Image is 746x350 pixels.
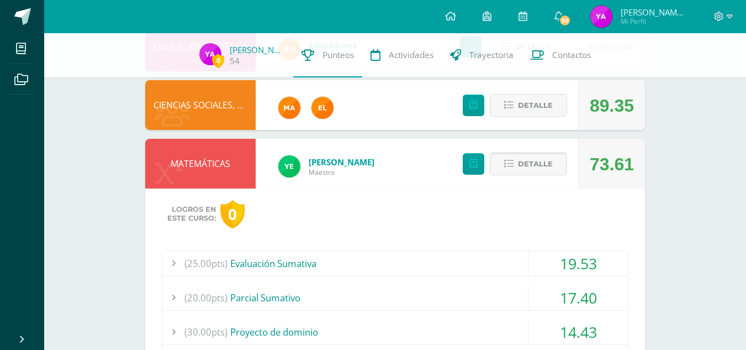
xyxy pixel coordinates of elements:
span: [PERSON_NAME] [PERSON_NAME] [621,7,687,18]
a: 54 [230,55,240,67]
span: Contactos [552,49,591,61]
span: Punteos [322,49,354,61]
span: Trayectoria [469,49,514,61]
img: a6afdc9d00cfefa793b5be9037cb8e16.png [199,43,221,65]
span: Maestro [309,168,374,177]
span: Mi Perfil [621,17,687,26]
div: MATEMÁTICAS [145,139,256,189]
img: 266030d5bbfb4fab9f05b9da2ad38396.png [278,97,300,119]
span: (20.00pts) [184,285,227,310]
div: Proyecto de dominio [162,320,628,344]
div: 17.40 [528,285,628,310]
a: Actividades [362,33,442,77]
a: [PERSON_NAME] [230,44,285,55]
span: (25.00pts) [184,251,227,276]
img: 31c982a1c1d67d3c4d1e96adbf671f86.png [311,97,334,119]
span: 30 [559,14,571,27]
div: CIENCIAS SOCIALES, FORMACIÓN CIUDADANA E INTERCULTURALIDAD [145,80,256,130]
span: (30.00pts) [184,320,227,344]
span: Logros en este curso: [167,205,216,223]
div: 0 [220,200,245,228]
a: Punteos [293,33,362,77]
span: Detalle [518,154,553,174]
span: Actividades [389,49,433,61]
img: a6afdc9d00cfefa793b5be9037cb8e16.png [590,6,612,28]
div: Evaluación Sumativa [162,251,628,276]
div: 89.35 [590,81,634,130]
div: 73.61 [590,139,634,189]
a: Trayectoria [442,33,522,77]
div: Parcial Sumativo [162,285,628,310]
div: 14.43 [528,320,628,344]
button: Detalle [490,94,567,117]
div: 19.53 [528,251,628,276]
span: Detalle [518,95,553,116]
button: Detalle [490,153,567,175]
span: 0 [212,54,224,67]
a: [PERSON_NAME] [309,156,374,168]
a: Contactos [522,33,599,77]
img: dfa1fd8186729af5973cf42d94c5b6ba.png [278,155,300,177]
